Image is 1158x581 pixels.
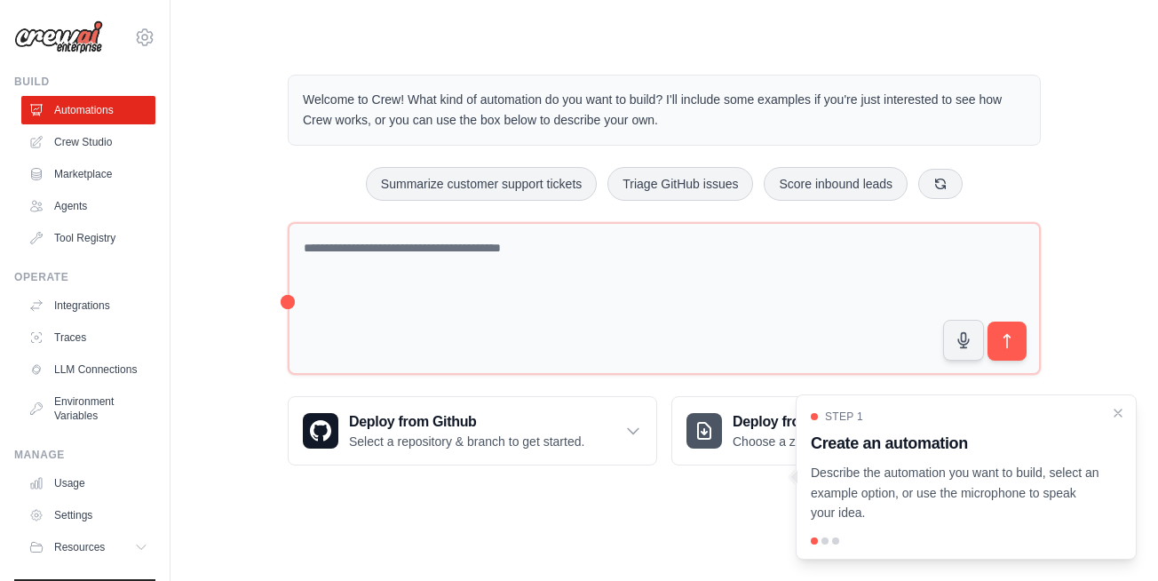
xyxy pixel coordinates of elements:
[21,96,155,124] a: Automations
[21,469,155,497] a: Usage
[1111,406,1125,420] button: Close walkthrough
[21,533,155,561] button: Resources
[764,167,908,201] button: Score inbound leads
[303,90,1026,131] p: Welcome to Crew! What kind of automation do you want to build? I'll include some examples if you'...
[21,160,155,188] a: Marketplace
[21,224,155,252] a: Tool Registry
[14,20,103,54] img: Logo
[21,355,155,384] a: LLM Connections
[733,411,883,433] h3: Deploy from zip file
[733,433,883,450] p: Choose a zip file to upload.
[14,270,155,284] div: Operate
[825,410,863,424] span: Step 1
[607,167,753,201] button: Triage GitHub issues
[811,463,1100,523] p: Describe the automation you want to build, select an example option, or use the microphone to spe...
[21,192,155,220] a: Agents
[14,448,155,462] div: Manage
[21,501,155,529] a: Settings
[349,411,584,433] h3: Deploy from Github
[811,431,1100,456] h3: Create an automation
[21,291,155,320] a: Integrations
[54,540,105,554] span: Resources
[21,387,155,430] a: Environment Variables
[14,75,155,89] div: Build
[21,128,155,156] a: Crew Studio
[366,167,597,201] button: Summarize customer support tickets
[349,433,584,450] p: Select a repository & branch to get started.
[21,323,155,352] a: Traces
